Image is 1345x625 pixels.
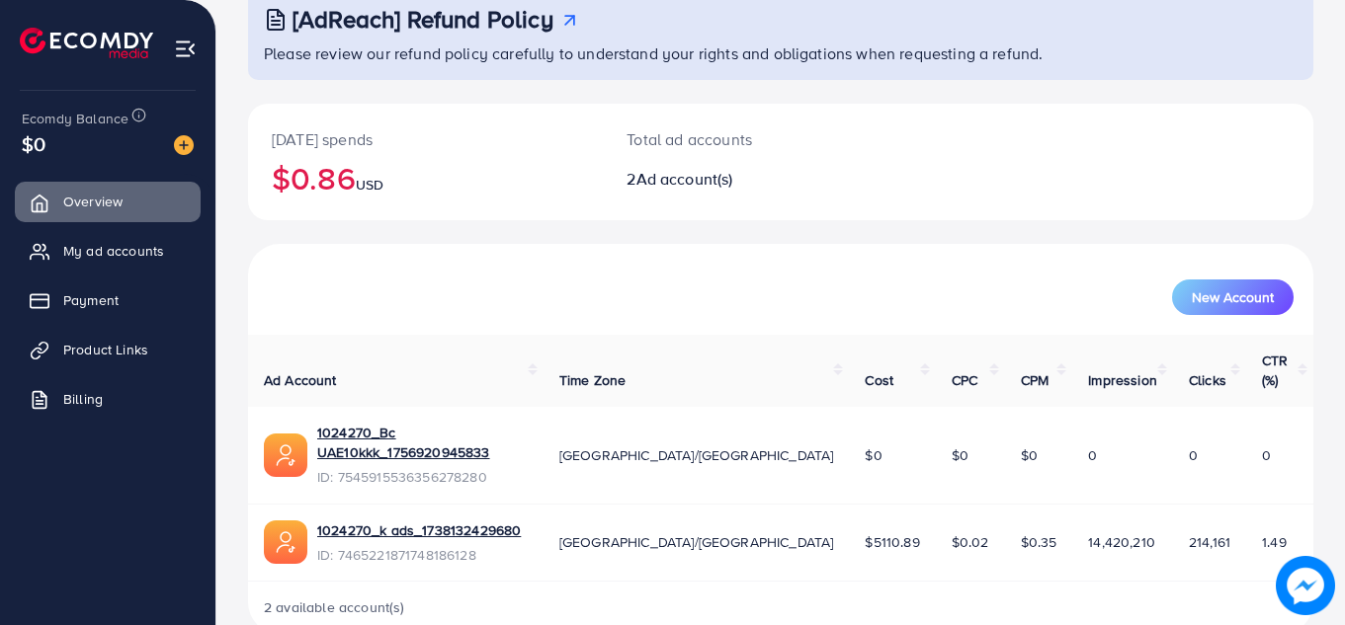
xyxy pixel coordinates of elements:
[317,545,521,565] span: ID: 7465221871748186128
[264,370,337,390] span: Ad Account
[264,433,307,477] img: ic-ads-acc.e4c84228.svg
[317,520,521,540] a: 1024270_k ads_1738132429680
[952,532,989,552] span: $0.02
[317,423,528,463] a: 1024270_Bc UAE10kkk_1756920945833
[1189,370,1226,390] span: Clicks
[15,280,201,320] a: Payment
[559,532,834,552] span: [GEOGRAPHIC_DATA]/[GEOGRAPHIC_DATA]
[63,241,164,261] span: My ad accounts
[1192,290,1274,304] span: New Account
[15,182,201,221] a: Overview
[1276,556,1335,615] img: image
[272,159,579,196] h2: $0.86
[559,370,626,390] span: Time Zone
[1021,445,1038,465] span: $0
[1021,532,1057,552] span: $0.35
[272,127,579,151] p: [DATE] spends
[1172,279,1294,315] button: New Account
[15,231,201,271] a: My ad accounts
[15,379,201,419] a: Billing
[1262,351,1288,390] span: CTR (%)
[15,330,201,369] a: Product Links
[865,532,919,552] span: $5110.89
[264,597,405,617] span: 2 available account(s)
[22,109,128,128] span: Ecomdy Balance
[63,340,148,359] span: Product Links
[1189,532,1230,552] span: 214,161
[174,38,197,60] img: menu
[1088,445,1097,465] span: 0
[865,445,882,465] span: $0
[1262,445,1271,465] span: 0
[1088,370,1157,390] span: Impression
[317,467,528,487] span: ID: 7545915536356278280
[63,192,123,211] span: Overview
[356,175,383,195] span: USD
[559,445,834,465] span: [GEOGRAPHIC_DATA]/[GEOGRAPHIC_DATA]
[1189,445,1198,465] span: 0
[293,5,553,34] h3: [AdReach] Refund Policy
[952,370,977,390] span: CPC
[264,41,1302,65] p: Please review our refund policy carefully to understand your rights and obligations when requesti...
[865,370,893,390] span: Cost
[636,168,733,190] span: Ad account(s)
[264,520,307,564] img: ic-ads-acc.e4c84228.svg
[952,445,968,465] span: $0
[1088,532,1155,552] span: 14,420,210
[627,127,846,151] p: Total ad accounts
[20,28,153,58] img: logo
[63,389,103,409] span: Billing
[1262,532,1287,552] span: 1.49
[627,170,846,189] h2: 2
[63,290,119,310] span: Payment
[22,129,45,158] span: $0
[174,135,194,155] img: image
[1021,370,1049,390] span: CPM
